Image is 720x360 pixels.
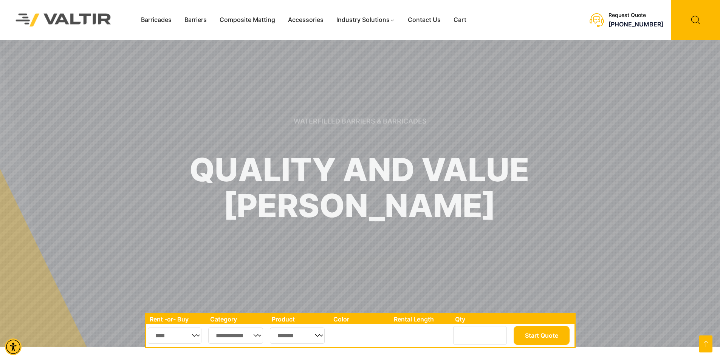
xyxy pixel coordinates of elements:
[178,14,213,26] a: Barriers
[148,328,202,344] select: Single select
[282,14,330,26] a: Accessories
[268,314,330,324] th: Product
[270,328,325,344] select: Single select
[453,326,507,345] input: Number
[699,335,712,352] a: Go to top
[609,12,663,19] div: Request Quote
[447,14,473,26] a: Cart
[451,314,511,324] th: Qty
[208,328,263,344] select: Single select
[6,3,121,36] img: Valtir Rentals
[330,14,401,26] a: Industry Solutions
[146,314,206,324] th: Rent -or- Buy
[514,326,570,345] button: Start Quote
[213,14,282,26] a: Composite Matting
[401,14,447,26] a: Contact Us
[330,314,390,324] th: Color
[390,314,451,324] th: Rental Length
[5,338,22,355] div: Accessibility Menu
[206,314,268,324] th: Category
[135,14,178,26] a: Barricades
[609,20,663,28] a: call (888) 496-3625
